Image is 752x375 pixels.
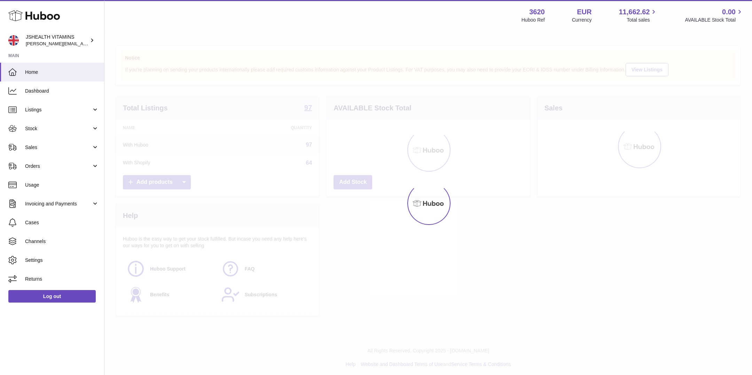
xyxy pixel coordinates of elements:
span: Invoicing and Payments [25,201,92,207]
span: Stock [25,125,92,132]
span: 11,662.62 [619,7,650,17]
span: Dashboard [25,88,99,94]
a: 11,662.62 Total sales [619,7,658,23]
span: Cases [25,219,99,226]
span: Channels [25,238,99,245]
span: Total sales [627,17,658,23]
span: Listings [25,107,92,113]
div: Currency [572,17,592,23]
a: Log out [8,290,96,303]
div: Huboo Ref [522,17,545,23]
span: Orders [25,163,92,170]
span: [PERSON_NAME][EMAIL_ADDRESS][DOMAIN_NAME] [26,41,140,46]
strong: 3620 [529,7,545,17]
span: AVAILABLE Stock Total [685,17,744,23]
span: Usage [25,182,99,188]
span: Home [25,69,99,76]
strong: EUR [577,7,592,17]
span: Returns [25,276,99,282]
span: 0.00 [722,7,736,17]
a: 0.00 AVAILABLE Stock Total [685,7,744,23]
img: francesca@jshealthvitamins.com [8,35,19,46]
span: Sales [25,144,92,151]
span: Settings [25,257,99,264]
div: JSHEALTH VITAMINS [26,34,88,47]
